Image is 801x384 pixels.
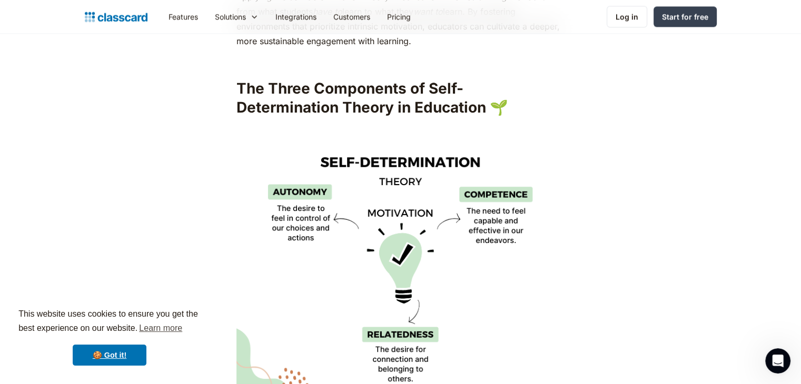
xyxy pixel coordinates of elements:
[8,298,211,376] div: cookieconsent
[236,79,565,117] h2: The Three Components of Self-Determination Theory in Education 🌱
[215,11,246,22] div: Solutions
[206,5,267,28] div: Solutions
[85,9,147,24] a: home
[267,5,325,28] a: Integrations
[160,5,206,28] a: Features
[654,6,717,27] a: Start for free
[616,11,638,22] div: Log in
[236,54,565,68] p: ‍
[765,348,790,373] iframe: Intercom live chat
[379,5,419,28] a: Pricing
[137,320,184,336] a: learn more about cookies
[325,5,379,28] a: Customers
[662,11,708,22] div: Start for free
[18,308,201,336] span: This website uses cookies to ensure you get the best experience on our website.
[73,345,146,366] a: dismiss cookie message
[236,122,565,137] p: ‍
[607,6,647,27] a: Log in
